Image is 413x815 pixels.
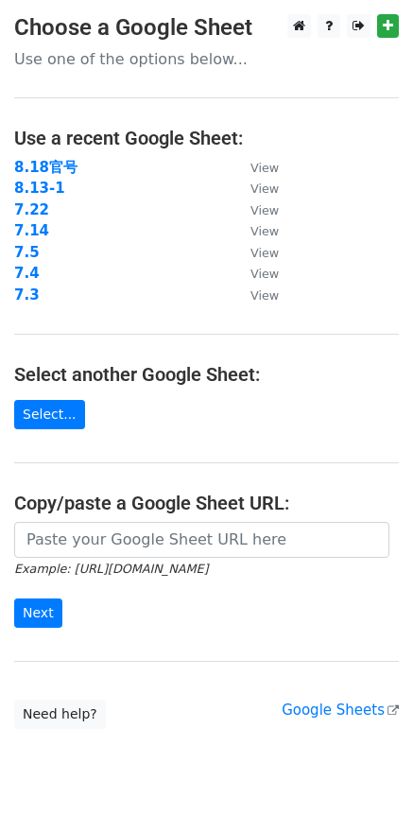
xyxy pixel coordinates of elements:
[14,49,399,69] p: Use one of the options below...
[232,265,279,282] a: View
[14,14,399,42] h3: Choose a Google Sheet
[250,161,279,175] small: View
[14,562,208,576] small: Example: [URL][DOMAIN_NAME]
[14,400,85,429] a: Select...
[14,598,62,628] input: Next
[232,180,279,197] a: View
[250,246,279,260] small: View
[232,159,279,176] a: View
[250,182,279,196] small: View
[14,700,106,729] a: Need help?
[14,286,40,303] a: 7.3
[318,724,413,815] iframe: Chat Widget
[14,127,399,149] h4: Use a recent Google Sheet:
[282,702,399,719] a: Google Sheets
[14,522,389,558] input: Paste your Google Sheet URL here
[250,288,279,303] small: View
[14,201,49,218] a: 7.22
[14,492,399,514] h4: Copy/paste a Google Sheet URL:
[14,180,65,197] a: 8.13-1
[14,244,40,261] a: 7.5
[232,286,279,303] a: View
[14,159,77,176] a: 8.18官号
[250,224,279,238] small: View
[14,222,49,239] a: 7.14
[14,265,40,282] a: 7.4
[250,203,279,217] small: View
[250,267,279,281] small: View
[232,201,279,218] a: View
[232,222,279,239] a: View
[232,244,279,261] a: View
[14,363,399,386] h4: Select another Google Sheet:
